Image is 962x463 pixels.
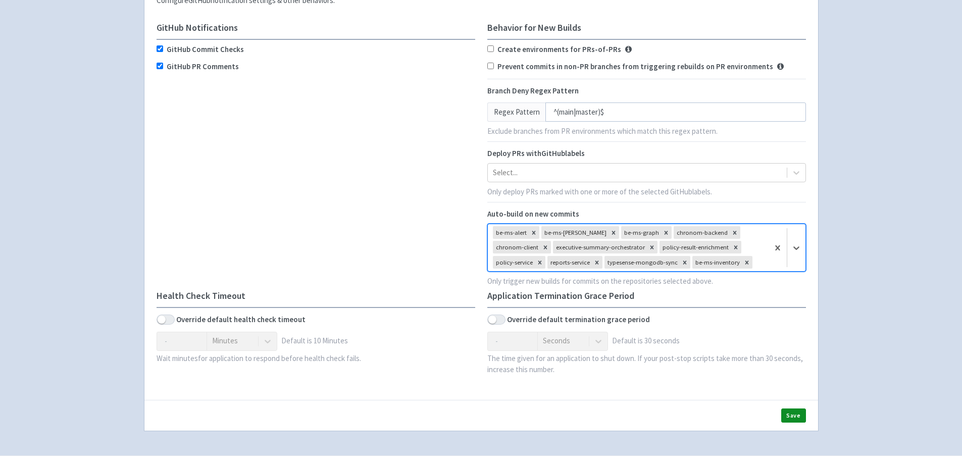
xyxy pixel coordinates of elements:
[646,241,657,253] div: Remove executive-summary-orchestrator
[281,335,348,347] span: Default is 10 Minutes
[674,226,729,239] div: chronom-backend
[487,353,806,376] p: The time given for an application to shut down. If your post-stop scripts take more than 30 secon...
[541,226,608,239] div: be-ms-[PERSON_NAME]
[487,276,713,286] span: Only trigger new builds for commits on the repositories selected above.
[487,86,579,95] span: Branch Deny Regex Pattern
[528,226,539,239] div: Remove be-ms-alert
[545,102,806,122] input: Example: /^fixup/
[493,256,534,269] div: policy-service
[591,256,602,269] div: Remove reports-service
[487,209,579,219] span: Auto-build on new commits
[497,44,621,56] label: Create environments for PRs-of-PRs
[679,256,690,269] div: Remove typesense-mongodb-sync
[167,44,244,56] label: GitHub Commit Checks
[730,241,741,253] div: Remove policy-result-enrichment
[741,256,752,269] div: Remove be-ms-inventory
[487,332,538,351] input: -
[487,148,585,158] span: Deploy PRs with GitHub labels
[487,187,712,196] span: Only deploy PRs marked with one or more of the selected GitHub labels.
[157,332,207,351] input: -
[540,241,551,253] div: Remove chronom-client
[493,226,528,239] div: be-ms-alert
[729,226,740,239] div: Remove chronom-backend
[534,256,545,269] div: Remove policy-service
[493,241,540,253] div: chronom-client
[692,256,741,269] div: be-ms-inventory
[487,102,546,122] div: Regex Pattern
[487,126,718,136] span: Exclude branches from PR environments which match this regex pattern.
[608,226,619,239] div: Remove be-ms-cost
[167,61,239,73] label: GitHub PR Comments
[157,23,475,33] h4: GitHub Notifications
[487,291,806,301] h4: Application Termination Grace Period
[781,408,806,423] button: Save
[157,291,475,301] h4: Health Check Timeout
[507,314,650,326] b: Override default termination grace period
[621,226,661,239] div: be-ms-graph
[661,226,672,239] div: Remove be-ms-graph
[487,23,806,33] h4: Behavior for New Builds
[612,335,680,347] span: Default is 30 seconds
[497,61,773,73] label: Prevent commits in non-PR branches from triggering rebuilds on PR environments
[660,241,730,253] div: policy-result-enrichment
[547,256,591,269] div: reports-service
[604,256,679,269] div: typesense-mongodb-sync
[157,353,475,365] p: Wait minutes for application to respond before health check fails.
[176,314,306,326] b: Override default health check timeout
[553,241,646,253] div: executive-summary-orchestrator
